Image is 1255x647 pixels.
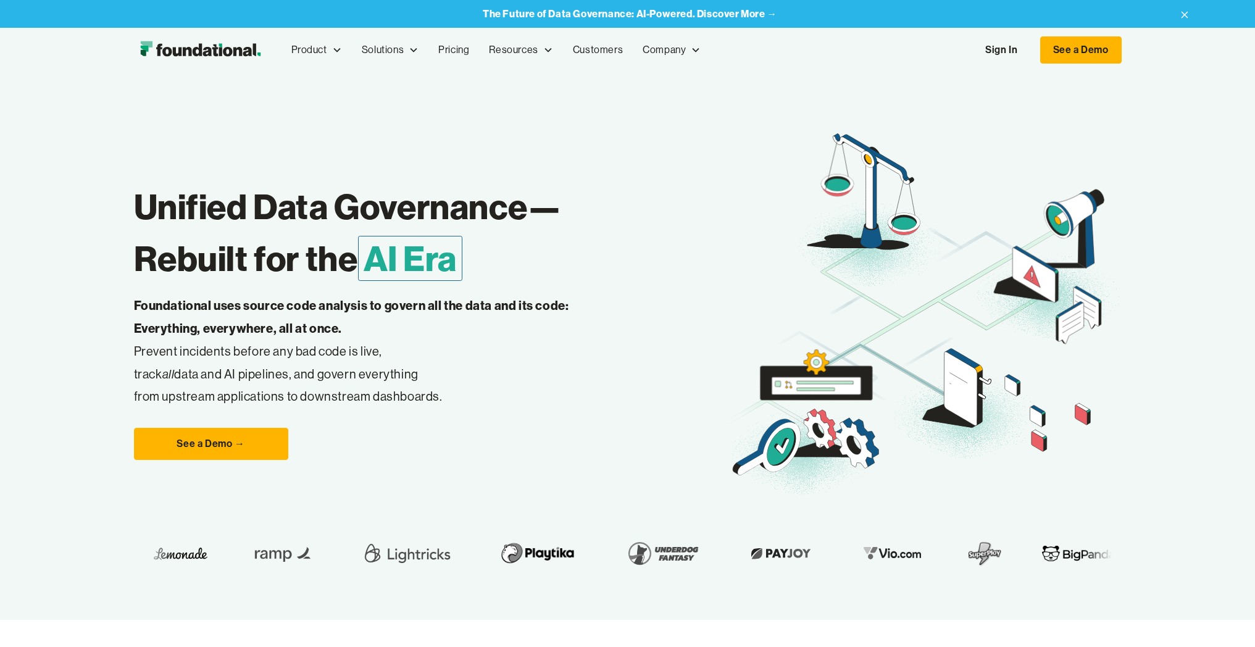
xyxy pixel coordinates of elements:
[358,236,463,281] span: AI Era
[1042,544,1115,563] img: BigPanda
[134,38,267,62] a: home
[134,298,569,336] strong: Foundational uses source code analysis to govern all the data and its code: Everything, everywher...
[362,42,404,58] div: Solutions
[483,7,777,20] a: The Future of Data Governance: AI-Powered. Discover More →
[154,544,207,563] img: Lemonade
[968,536,1003,570] img: SuperPlay
[247,536,321,570] img: Ramp
[281,30,352,70] div: Product
[633,30,711,70] div: Company
[134,428,288,460] a: See a Demo →
[489,42,538,58] div: Resources
[291,42,327,58] div: Product
[973,37,1030,63] a: Sign In
[134,294,608,408] p: Prevent incidents before any bad code is live, track data and AI pipelines, and govern everything...
[162,366,175,382] em: all
[744,544,817,563] img: Payjoy
[857,544,928,563] img: Vio.com
[621,536,705,570] img: Underdog Fantasy
[134,181,727,285] h1: Unified Data Governance— Rebuilt for the
[643,42,686,58] div: Company
[1040,36,1122,64] a: See a Demo
[494,536,582,570] img: Playtika
[134,38,267,62] img: Foundational Logo
[1193,588,1255,647] iframe: Chat Widget
[361,536,454,570] img: Lightricks
[563,30,633,70] a: Customers
[428,30,479,70] a: Pricing
[479,30,562,70] div: Resources
[352,30,428,70] div: Solutions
